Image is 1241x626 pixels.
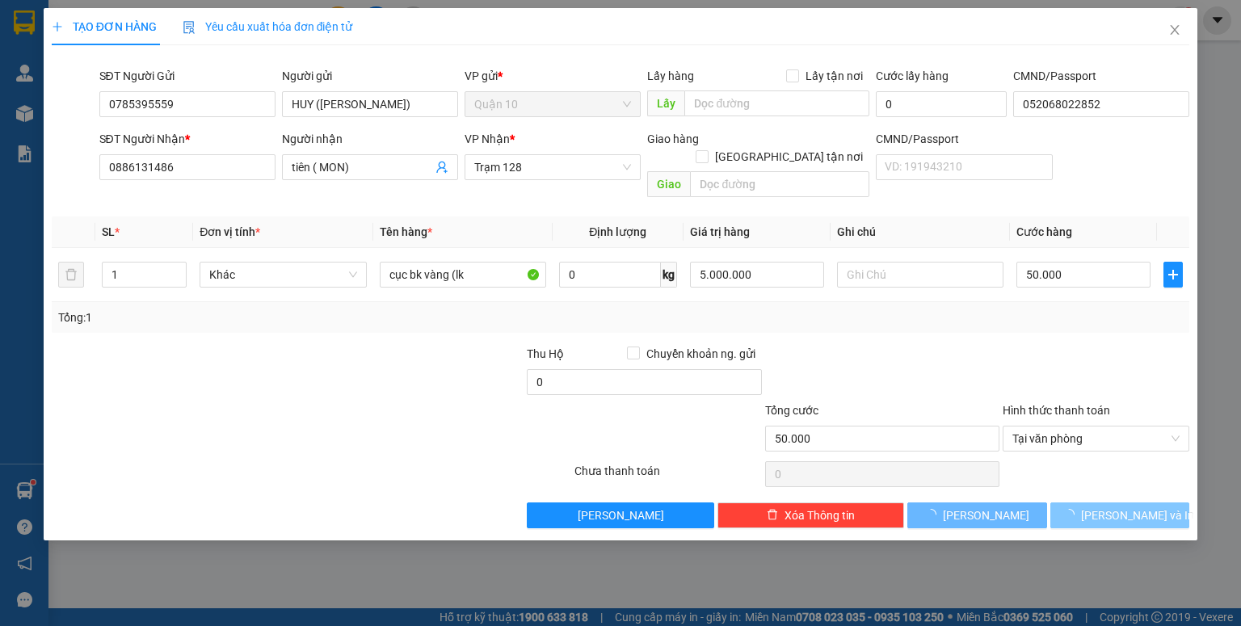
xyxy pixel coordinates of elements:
div: Người nhận [282,130,458,148]
div: SĐT Người Nhận [99,130,276,148]
span: [PERSON_NAME] [578,506,664,524]
button: plus [1163,262,1183,288]
button: [PERSON_NAME] [907,502,1047,528]
div: CMND/Passport [1013,67,1189,85]
button: [PERSON_NAME] [527,502,713,528]
span: VP Nhận [465,132,510,145]
span: user-add [435,161,448,174]
span: loading [925,509,943,520]
span: Lấy [647,90,684,116]
div: Chưa thanh toán [573,462,763,490]
input: Ghi Chú [837,262,1003,288]
button: [PERSON_NAME] và In [1050,502,1190,528]
div: CMND/Passport [876,130,1052,148]
span: SL [102,225,115,238]
span: plus [1164,268,1182,281]
button: Close [1152,8,1197,53]
label: Hình thức thanh toán [1003,404,1110,417]
input: Dọc đường [684,90,869,116]
span: Trạm 128 [474,155,631,179]
span: Chuyển khoản ng. gửi [640,345,762,363]
span: Tên hàng [380,225,432,238]
button: deleteXóa Thông tin [717,502,904,528]
span: Giao [647,171,690,197]
div: VP gửi [465,67,641,85]
span: Khác [209,263,356,287]
input: Dọc đường [690,171,869,197]
div: Tổng: 1 [58,309,480,326]
span: Thu Hộ [527,347,564,360]
span: delete [767,509,778,522]
div: Người gửi [282,67,458,85]
span: Tổng cước [765,404,818,417]
span: Định lượng [589,225,646,238]
input: 0 [690,262,824,288]
span: Cước hàng [1016,225,1072,238]
span: Xóa Thông tin [785,506,855,524]
span: kg [661,262,677,288]
input: Cước lấy hàng [876,91,1007,117]
span: Giao hàng [647,132,699,145]
span: close [1168,23,1181,36]
span: Giá trị hàng [690,225,750,238]
input: VD: Bàn, Ghế [380,262,546,288]
span: [GEOGRAPHIC_DATA] tận nơi [709,148,869,166]
span: loading [1063,509,1081,520]
div: SĐT Người Gửi [99,67,276,85]
span: Tại văn phòng [1012,426,1180,451]
span: plus [52,21,63,32]
th: Ghi chú [831,216,1010,248]
span: Đơn vị tính [200,225,260,238]
img: icon [183,21,196,34]
button: delete [58,262,84,288]
span: [PERSON_NAME] [943,506,1029,524]
span: Lấy hàng [647,69,694,82]
span: Lấy tận nơi [799,67,869,85]
label: Cước lấy hàng [876,69,949,82]
span: Quận 10 [474,92,631,116]
span: [PERSON_NAME] và In [1081,506,1194,524]
span: TẠO ĐƠN HÀNG [52,20,157,33]
span: Yêu cầu xuất hóa đơn điện tử [183,20,353,33]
